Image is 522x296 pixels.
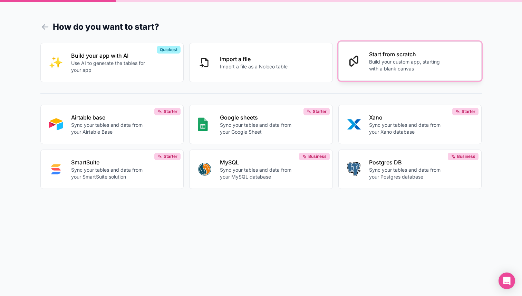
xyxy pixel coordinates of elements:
[369,58,446,72] p: Build your custom app, starting with a blank canvas
[189,150,333,189] button: MYSQLMySQLSync your tables and data from your MySQL databaseBusiness
[462,109,475,114] span: Starter
[347,117,361,131] img: XANO
[157,46,181,54] div: Quickest
[369,113,446,122] p: Xano
[313,109,327,114] span: Starter
[338,150,482,189] button: POSTGRESPostgres DBSync your tables and data from your Postgres databaseBusiness
[369,158,446,166] p: Postgres DB
[369,50,446,58] p: Start from scratch
[220,122,297,135] p: Sync your tables and data from your Google Sheet
[189,105,333,144] button: GOOGLE_SHEETSGoogle sheetsSync your tables and data from your Google SheetStarter
[338,41,482,81] button: Start from scratchBuild your custom app, starting with a blank canvas
[49,117,63,131] img: AIRTABLE
[71,122,148,135] p: Sync your tables and data from your Airtable Base
[308,154,327,159] span: Business
[40,21,482,33] h1: How do you want to start?
[71,113,148,122] p: Airtable base
[198,162,212,176] img: MYSQL
[71,51,148,60] p: Build your app with AI
[40,150,184,189] button: SMART_SUITESmartSuiteSync your tables and data from your SmartSuite solutionStarter
[164,154,177,159] span: Starter
[347,162,360,176] img: POSTGRES
[198,117,208,131] img: GOOGLE_SHEETS
[40,43,184,82] button: INTERNAL_WITH_AIBuild your app with AIUse AI to generate the tables for your appQuickest
[499,273,515,289] div: Open Intercom Messenger
[338,105,482,144] button: XANOXanoSync your tables and data from your Xano databaseStarter
[220,166,297,180] p: Sync your tables and data from your MySQL database
[49,56,63,69] img: INTERNAL_WITH_AI
[369,166,446,180] p: Sync your tables and data from your Postgres database
[457,154,475,159] span: Business
[220,55,288,63] p: Import a file
[220,158,297,166] p: MySQL
[164,109,177,114] span: Starter
[49,162,63,176] img: SMART_SUITE
[71,166,148,180] p: Sync your tables and data from your SmartSuite solution
[71,158,148,166] p: SmartSuite
[189,43,333,82] button: Import a fileImport a file as a Noloco table
[369,122,446,135] p: Sync your tables and data from your Xano database
[40,105,184,144] button: AIRTABLEAirtable baseSync your tables and data from your Airtable BaseStarter
[71,60,148,74] p: Use AI to generate the tables for your app
[220,113,297,122] p: Google sheets
[220,63,288,70] p: Import a file as a Noloco table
